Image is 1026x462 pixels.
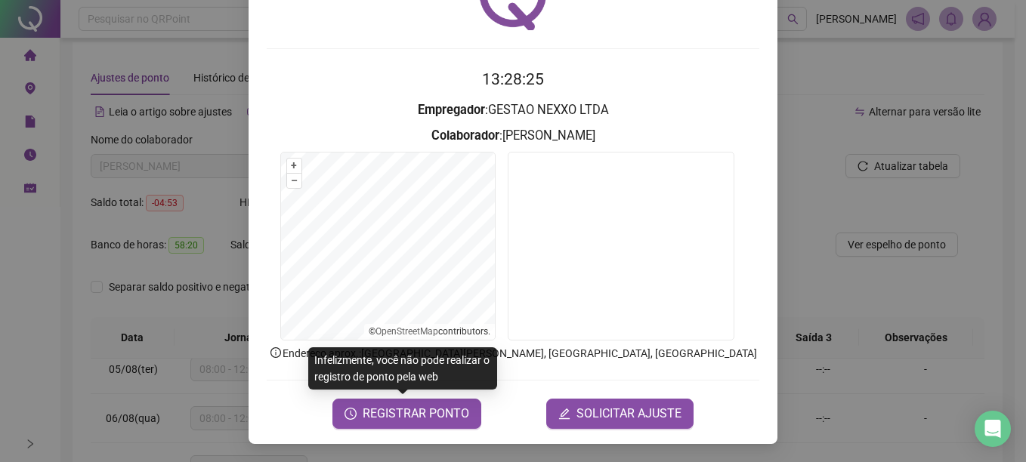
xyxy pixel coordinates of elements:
[287,159,301,173] button: +
[308,347,497,390] div: Infelizmente, você não pode realizar o registro de ponto pela web
[546,399,694,429] button: editSOLICITAR AJUSTE
[332,399,481,429] button: REGISTRAR PONTO
[287,174,301,188] button: –
[267,100,759,120] h3: : GESTAO NEXXO LTDA
[375,326,438,337] a: OpenStreetMap
[576,405,681,423] span: SOLICITAR AJUSTE
[369,326,490,337] li: © contributors.
[363,405,469,423] span: REGISTRAR PONTO
[975,411,1011,447] div: Open Intercom Messenger
[345,408,357,420] span: clock-circle
[267,345,759,362] p: Endereço aprox. : [GEOGRAPHIC_DATA][PERSON_NAME], [GEOGRAPHIC_DATA], [GEOGRAPHIC_DATA]
[267,126,759,146] h3: : [PERSON_NAME]
[269,346,283,359] span: info-circle
[558,408,570,420] span: edit
[482,70,544,88] time: 13:28:25
[431,128,499,143] strong: Colaborador
[418,103,485,117] strong: Empregador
